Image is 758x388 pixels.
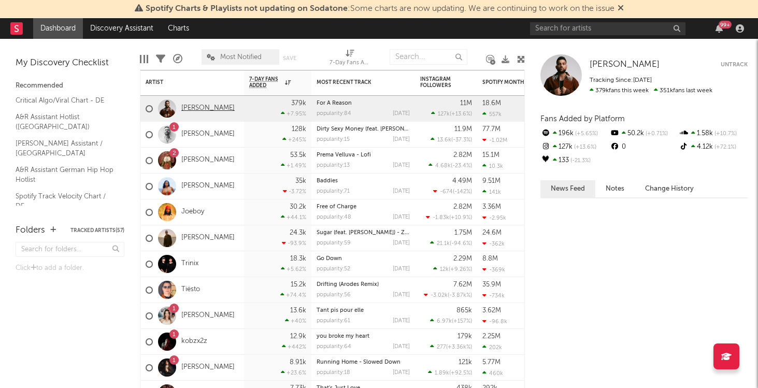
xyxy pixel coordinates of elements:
[435,370,449,376] span: 1.89k
[291,281,306,288] div: 15.2k
[482,137,507,143] div: -1.02M
[460,100,472,107] div: 11M
[173,44,182,74] div: A&R Pipeline
[290,359,306,366] div: 8.91k
[292,126,306,133] div: 128k
[281,214,306,221] div: +44.1 %
[450,267,470,272] span: +9.26 %
[317,360,401,365] a: Running Home - Slowed Down
[317,79,394,85] div: Most Recent Track
[540,127,609,140] div: 196k
[430,318,472,324] div: ( )
[453,152,472,159] div: 2.82M
[482,100,501,107] div: 18.6M
[282,240,306,247] div: -93.9 %
[317,318,350,324] div: popularity: 61
[181,285,200,294] a: Tiësto
[317,111,351,117] div: popularity: 84
[317,256,410,262] div: Go Down
[451,241,470,247] span: -94.6 %
[431,136,472,143] div: ( )
[574,131,598,137] span: +5.65 %
[453,319,470,324] span: +157 %
[282,343,306,350] div: +442 %
[317,137,350,142] div: popularity: 15
[393,189,410,194] div: [DATE]
[220,54,262,61] span: Most Notified
[530,22,685,35] input: Search for artists
[181,337,207,346] a: kobzx2z
[317,282,379,288] a: Drifting (Arodes Remix)
[33,18,83,39] a: Dashboard
[482,359,500,366] div: 5.77M
[181,208,204,217] a: Joeboy
[713,131,737,137] span: +10.7 %
[317,282,410,288] div: Drifting (Arodes Remix)
[317,126,410,132] div: Dirty Sexy Money (feat. Charli XCX & French Montana) - Mesto Remix
[181,182,235,191] a: [PERSON_NAME]
[437,241,450,247] span: 21.1k
[569,158,591,164] span: -21.3 %
[330,44,371,74] div: 7-Day Fans Added (7-Day Fans Added)
[317,214,351,220] div: popularity: 48
[317,178,338,184] a: Baddies
[181,156,235,165] a: [PERSON_NAME]
[317,152,410,158] div: Prema Velluva - Lofi
[393,318,410,324] div: [DATE]
[16,80,124,92] div: Recommended
[281,110,306,117] div: +7.95 %
[317,230,410,236] div: Sugar (feat. Francesco Yates) - Zerb Remix
[317,334,410,339] div: you broke my heart
[453,255,472,262] div: 2.29M
[438,111,450,117] span: 127k
[295,178,306,184] div: 35k
[440,189,453,195] span: -674
[317,360,410,365] div: Running Home - Slowed Down
[482,111,502,118] div: 557k
[433,215,449,221] span: -1.83k
[317,126,554,132] a: Dirty Sexy Money (feat. [PERSON_NAME] & French [US_STATE]) - [PERSON_NAME] Remix
[249,76,282,89] span: 7-Day Fans Added
[317,344,351,350] div: popularity: 64
[540,154,609,167] div: 133
[181,234,235,242] a: [PERSON_NAME]
[290,307,306,314] div: 13.6k
[482,255,498,262] div: 8.8M
[330,57,371,69] div: 7-Day Fans Added (7-Day Fans Added)
[146,5,348,13] span: Spotify Charts & Playlists not updating on Sodatone
[453,137,470,143] span: -37.3 %
[317,308,364,313] a: Tant pis pour elle
[590,88,649,94] span: 379k fans this week
[482,126,500,133] div: 77.7M
[290,255,306,262] div: 18.3k
[482,204,501,210] div: 3.36M
[317,189,350,194] div: popularity: 71
[482,214,506,221] div: -2.95k
[16,95,114,106] a: Critical Algo/Viral Chart - DE
[719,21,732,28] div: 99 +
[317,152,371,158] a: Prema Velluva - Lofi
[482,318,507,325] div: -96.8k
[453,204,472,210] div: 2.82M
[618,5,624,13] span: Dismiss
[390,49,467,65] input: Search...
[459,359,472,366] div: 121k
[424,292,472,298] div: ( )
[426,214,472,221] div: ( )
[679,140,748,154] div: 4.12k
[428,162,472,169] div: ( )
[482,281,501,288] div: 35.9M
[609,127,678,140] div: 50.2k
[283,55,296,61] button: Save
[456,307,472,314] div: 865k
[317,308,410,313] div: Tant pis pour elle
[181,363,235,372] a: [PERSON_NAME]
[435,163,451,169] span: 4.68k
[317,292,351,298] div: popularity: 56
[16,164,114,185] a: A&R Assistant German Hip Hop Hotlist
[590,77,652,83] span: Tracking Since: [DATE]
[393,344,410,350] div: [DATE]
[440,267,449,272] span: 12k
[595,180,635,197] button: Notes
[482,240,505,247] div: -362k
